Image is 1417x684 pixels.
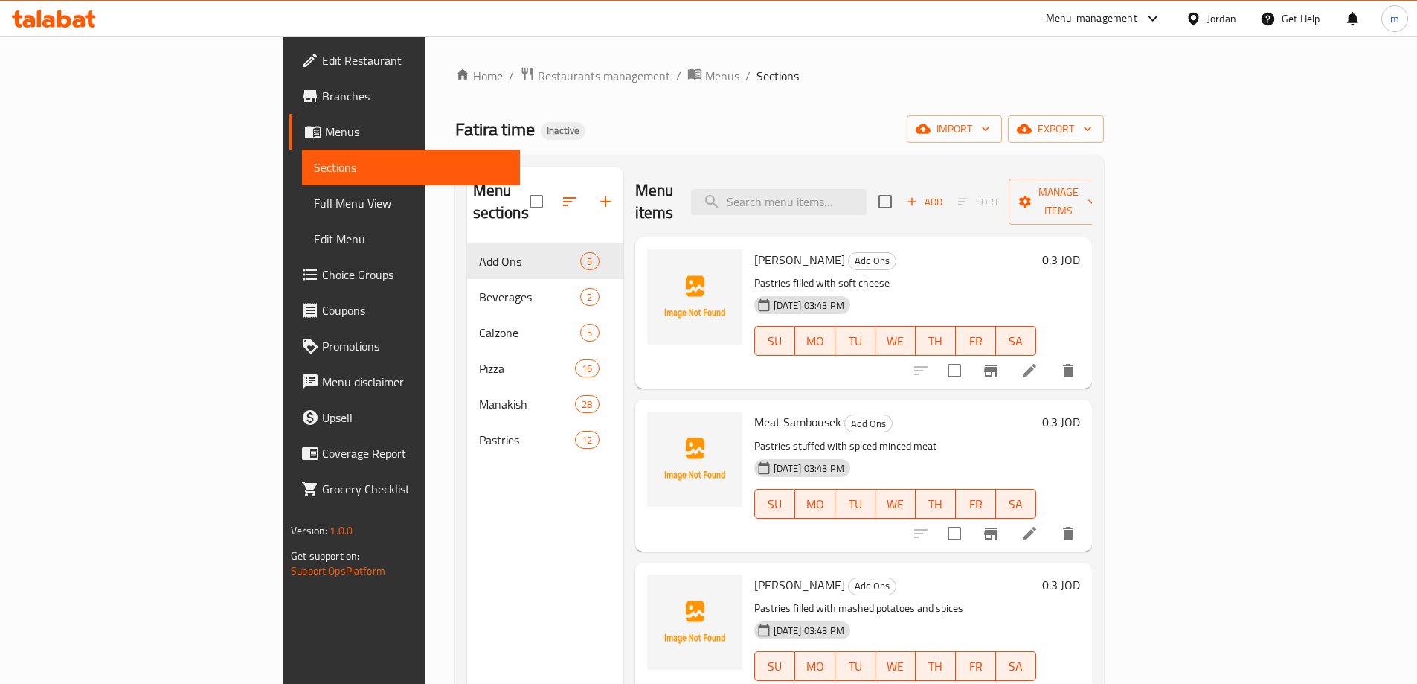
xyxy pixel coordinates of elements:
span: Sort sections [552,184,588,220]
span: Version: [291,521,327,540]
div: Add Ons [848,252,896,270]
button: SU [754,326,795,356]
span: Calzone [479,324,581,342]
a: Menus [289,114,520,150]
span: 1.0.0 [330,521,353,540]
a: Restaurants management [520,66,670,86]
a: Menu disclaimer [289,364,520,400]
span: Branches [322,87,508,105]
a: Upsell [289,400,520,435]
span: Add Ons [849,578,896,595]
h6: 0.3 JOD [1042,575,1080,595]
span: TH [922,330,950,352]
span: Pastries [479,431,576,449]
span: Restaurants management [538,67,670,85]
button: Add section [588,184,623,220]
span: SU [761,656,789,677]
span: TH [922,493,950,515]
span: m [1390,10,1399,27]
button: SU [754,651,795,681]
span: Menus [705,67,739,85]
span: Sections [756,67,799,85]
p: Pastries filled with mashed potatoes and spices [754,599,1036,618]
span: FR [962,330,990,352]
span: SU [761,330,789,352]
nav: breadcrumb [455,66,1104,86]
span: Edit Restaurant [322,51,508,69]
span: Add Ons [849,252,896,269]
button: WE [875,489,916,519]
span: FR [962,493,990,515]
button: FR [956,651,996,681]
button: FR [956,326,996,356]
button: Manage items [1009,179,1108,225]
button: MO [795,489,835,519]
button: SU [754,489,795,519]
div: Beverages2 [467,279,623,315]
span: SA [1002,330,1030,352]
button: Add [901,191,948,214]
span: Add Ons [479,252,581,270]
div: Menu-management [1046,10,1137,28]
div: items [575,431,599,449]
button: SA [996,326,1036,356]
span: Full Menu View [314,194,508,212]
button: MO [795,326,835,356]
a: Coverage Report [289,435,520,471]
p: Pastries filled with soft cheese [754,274,1036,293]
div: Calzone5 [467,315,623,351]
span: Menus [325,123,508,141]
span: 5 [581,326,598,340]
a: Menus [687,66,739,86]
a: Edit Menu [302,221,520,257]
button: TU [835,651,875,681]
img: Potato Sambousek [647,575,742,670]
span: 28 [576,397,598,412]
img: Cheese Sambousek [647,249,742,345]
div: Manakish [479,395,576,413]
a: Branches [289,78,520,114]
a: Promotions [289,328,520,364]
span: Manage items [1021,183,1096,220]
span: Grocery Checklist [322,480,508,498]
span: WE [881,493,910,515]
button: TU [835,489,875,519]
button: export [1008,115,1104,143]
h6: 0.3 JOD [1042,412,1080,432]
span: Pizza [479,359,576,377]
span: Meat Sambousek [754,411,841,433]
span: Promotions [322,337,508,355]
div: Pizza16 [467,351,623,386]
a: Full Menu View [302,185,520,221]
span: Upsell [322,409,508,426]
button: Branch-specific-item [973,353,1009,389]
div: Inactive [541,122,585,140]
button: TH [916,651,956,681]
span: Inactive [541,124,585,137]
span: Select section first [948,191,1009,214]
button: TH [916,326,956,356]
div: Beverages [479,288,581,306]
button: MO [795,651,835,681]
span: Sections [314,159,508,176]
button: FR [956,489,996,519]
li: / [676,67,681,85]
button: WE [875,651,916,681]
a: Edit Restaurant [289,42,520,78]
span: Coupons [322,301,508,319]
span: SA [1002,656,1030,677]
span: [PERSON_NAME] [754,574,845,596]
div: Add Ons [848,578,896,595]
span: Menu disclaimer [322,373,508,391]
h6: 0.3 JOD [1042,249,1080,270]
span: Edit Menu [314,230,508,248]
button: TH [916,489,956,519]
button: import [907,115,1002,143]
span: Select to update [939,355,970,386]
span: Select all sections [521,186,552,217]
span: Fatira time [455,112,535,146]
